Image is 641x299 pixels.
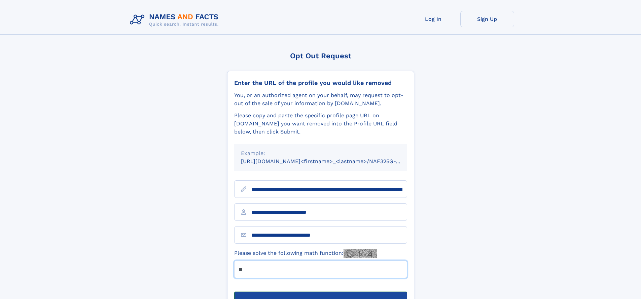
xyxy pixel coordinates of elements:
div: Please copy and paste the specific profile page URL on [DOMAIN_NAME] you want removed into the Pr... [234,112,407,136]
div: Opt Out Request [227,52,414,60]
label: Please solve the following math function: [234,249,377,258]
div: You, or an authorized agent on your behalf, may request to opt-out of the sale of your informatio... [234,91,407,108]
a: Log In [406,11,460,27]
small: [URL][DOMAIN_NAME]<firstname>_<lastname>/NAF325G-xxxxxxxx [241,158,420,165]
img: Logo Names and Facts [127,11,224,29]
div: Example: [241,149,400,157]
div: Enter the URL of the profile you would like removed [234,79,407,87]
a: Sign Up [460,11,514,27]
